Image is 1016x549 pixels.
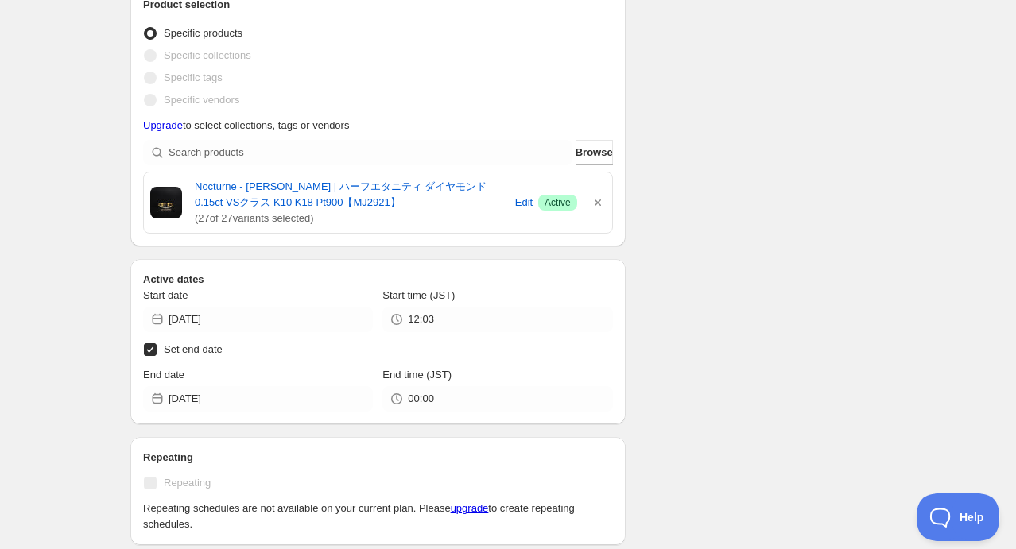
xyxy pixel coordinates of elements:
[164,343,223,355] span: Set end date
[143,369,184,381] span: End date
[143,119,183,131] a: Upgrade
[143,272,613,288] h2: Active dates
[451,502,489,514] a: upgrade
[143,450,613,466] h2: Repeating
[164,72,223,83] span: Specific tags
[164,27,242,39] span: Specific products
[513,190,535,215] button: Edit
[917,493,1000,541] iframe: Toggle Customer Support
[164,49,251,61] span: Specific collections
[515,195,533,211] span: Edit
[169,140,572,165] input: Search products
[382,369,452,381] span: End time (JST)
[164,477,211,489] span: Repeating
[545,196,571,209] span: Active
[576,140,613,165] button: Browse
[143,118,613,133] p: to select collections, tags or vendors
[195,211,510,226] span: ( 27 of 27 variants selected)
[576,145,613,160] span: Browse
[143,289,188,301] span: Start date
[143,501,613,532] p: Repeating schedules are not available on your current plan. Please to create repeating schedules.
[164,94,239,106] span: Specific vendors
[382,289,455,301] span: Start time (JST)
[195,179,510,211] a: Nocturne - [PERSON_NAME] | ハーフエタニティ ダイヤモンド 0.15ct VSクラス K10 K18 Pt900【MJ2921】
